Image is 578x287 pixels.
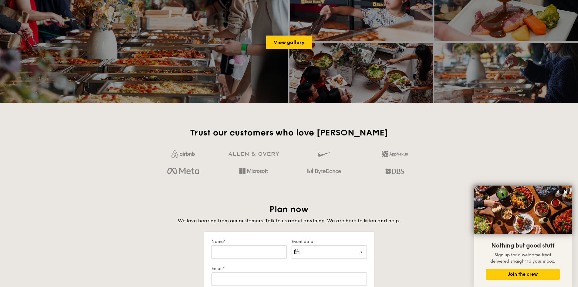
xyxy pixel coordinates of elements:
[167,166,199,176] img: meta.d311700b.png
[307,166,341,176] img: bytedance.dc5c0c88.png
[385,166,404,176] img: dbs.a5bdd427.png
[318,149,330,159] img: gdlseuq06himwAAAABJRU5ErkJggg==
[178,218,400,224] span: We love hearing from our customers. Talk to us about anything. We are here to listen and help.
[490,252,555,264] span: Sign up for a welcome treat delivered straight to your inbox.
[266,36,312,49] a: View gallery
[150,127,428,138] h2: Trust our customers who love [PERSON_NAME]
[292,239,367,244] label: Event date
[239,168,268,174] img: Hd4TfVa7bNwuIo1gAAAAASUVORK5CYII=
[491,242,554,249] span: Nothing but good stuff
[211,266,367,271] label: Email*
[211,239,287,244] label: Name*
[228,152,279,156] img: GRg3jHAAAAABJRU5ErkJggg==
[382,151,408,157] img: 2L6uqdT+6BmeAFDfWP11wfMG223fXktMZIL+i+lTG25h0NjUBKOYhdW2Kn6T+C0Q7bASH2i+1JIsIulPLIv5Ss6l0e291fRVW...
[269,204,309,214] span: Plan now
[171,150,195,158] img: Jf4Dw0UUCKFd4aYAAAAASUVORK5CYII=
[561,187,570,197] button: Close
[474,186,572,234] img: DSC07876-Edit02-Large.jpeg
[486,269,560,280] button: Join the crew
